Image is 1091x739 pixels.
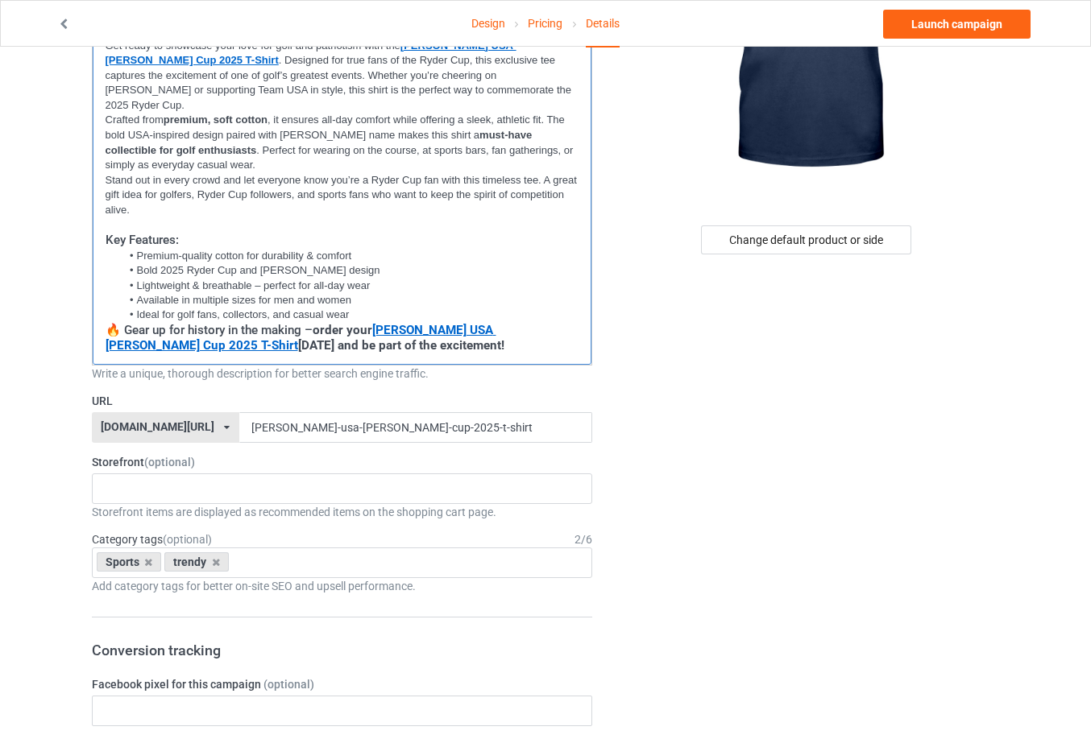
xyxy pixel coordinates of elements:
li: Premium-quality cotton for durability & comfort [121,249,579,263]
h3: 🔥 Gear up for history in the making – [106,323,579,354]
a: Launch campaign [883,10,1031,39]
div: Write a unique, thorough description for better search engine traffic. [92,365,593,382]
div: [DOMAIN_NAME][URL] [101,421,214,432]
a: [PERSON_NAME] USA [PERSON_NAME] Cup 2025 T-Shirt [106,323,496,353]
strong: premium, soft cotton [164,114,268,126]
div: Details [586,1,620,47]
li: Lightweight & breathable – perfect for all-day wear [121,279,579,293]
span: (optional) [263,678,314,691]
label: Facebook pixel for this campaign [92,676,593,692]
div: Change default product or side [701,225,911,254]
label: Storefront [92,454,593,470]
a: Design [471,1,505,46]
div: Add category tags for better on-site SEO and upsell performance. [92,578,593,594]
p: Get ready to showcase your love for golf and patriotism with the . Designed for true fans of the ... [106,39,579,114]
div: 2 / 6 [575,531,592,547]
strong: order your [313,323,372,337]
a: Pricing [528,1,562,46]
li: Ideal for golf fans, collectors, and casual wear [121,308,579,322]
div: Sports [97,552,162,572]
div: trendy [164,552,229,572]
h3: Conversion tracking [92,641,593,659]
strong: [DATE] and be part of the excitement! [298,338,504,353]
p: Crafted from , it ensures all-day comfort while offering a sleek, athletic fit. The bold USA-insp... [106,113,579,172]
li: Bold 2025 Ryder Cup and [PERSON_NAME] design [121,263,579,278]
span: (optional) [163,533,212,546]
strong: must-have collectible for golf enthusiasts [106,129,535,156]
p: Stand out in every crowd and let everyone know you’re a Ryder Cup fan with this timeless tee. A g... [106,173,579,218]
span: (optional) [144,456,195,469]
label: URL [92,393,593,409]
label: Category tags [92,531,212,547]
div: Storefront items are displayed as recommended items on the shopping cart page. [92,504,593,520]
li: Available in multiple sizes for men and women [121,293,579,308]
h3: Key Features: [106,233,579,249]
